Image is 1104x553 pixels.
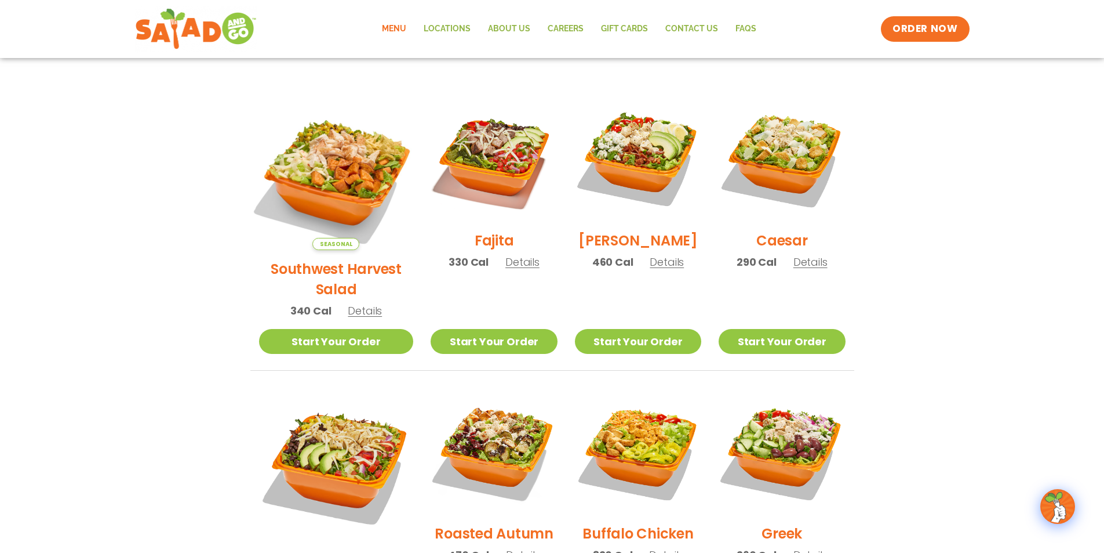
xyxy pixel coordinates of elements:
span: 290 Cal [737,254,777,270]
span: Details [650,255,684,269]
a: Start Your Order [575,329,701,354]
h2: Southwest Harvest Salad [259,259,414,299]
span: Details [505,255,540,269]
span: Details [793,255,828,269]
a: ORDER NOW [881,16,969,42]
img: Product photo for Fajita Salad [431,95,557,222]
a: Start Your Order [719,329,845,354]
img: Product photo for Caesar Salad [719,95,845,222]
a: Start Your Order [259,329,414,354]
span: ORDER NOW [892,22,957,36]
span: Seasonal [312,238,359,250]
a: Careers [539,16,592,42]
h2: Greek [761,523,802,544]
a: Start Your Order [431,329,557,354]
h2: Caesar [756,230,808,251]
a: FAQs [727,16,765,42]
a: Locations [415,16,479,42]
a: Menu [373,16,415,42]
img: new-SAG-logo-768×292 [135,6,257,52]
h2: [PERSON_NAME] [578,230,698,251]
nav: Menu [373,16,765,42]
h2: Fajita [475,230,514,251]
img: Product photo for Southwest Harvest Salad [245,82,427,263]
span: Details [348,303,382,318]
img: Product photo for Buffalo Chicken Salad [575,388,701,515]
h2: Roasted Autumn [435,523,553,544]
span: 330 Cal [449,254,489,270]
a: Contact Us [657,16,727,42]
h2: Buffalo Chicken [582,523,693,544]
span: 340 Cal [290,303,331,319]
img: Product photo for Cobb Salad [575,95,701,222]
img: wpChatIcon [1041,490,1074,523]
a: GIFT CARDS [592,16,657,42]
img: Product photo for Greek Salad [719,388,845,515]
img: Product photo for Roasted Autumn Salad [431,388,557,515]
img: Product photo for BBQ Ranch Salad [259,388,414,543]
a: About Us [479,16,539,42]
span: 460 Cal [592,254,633,270]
